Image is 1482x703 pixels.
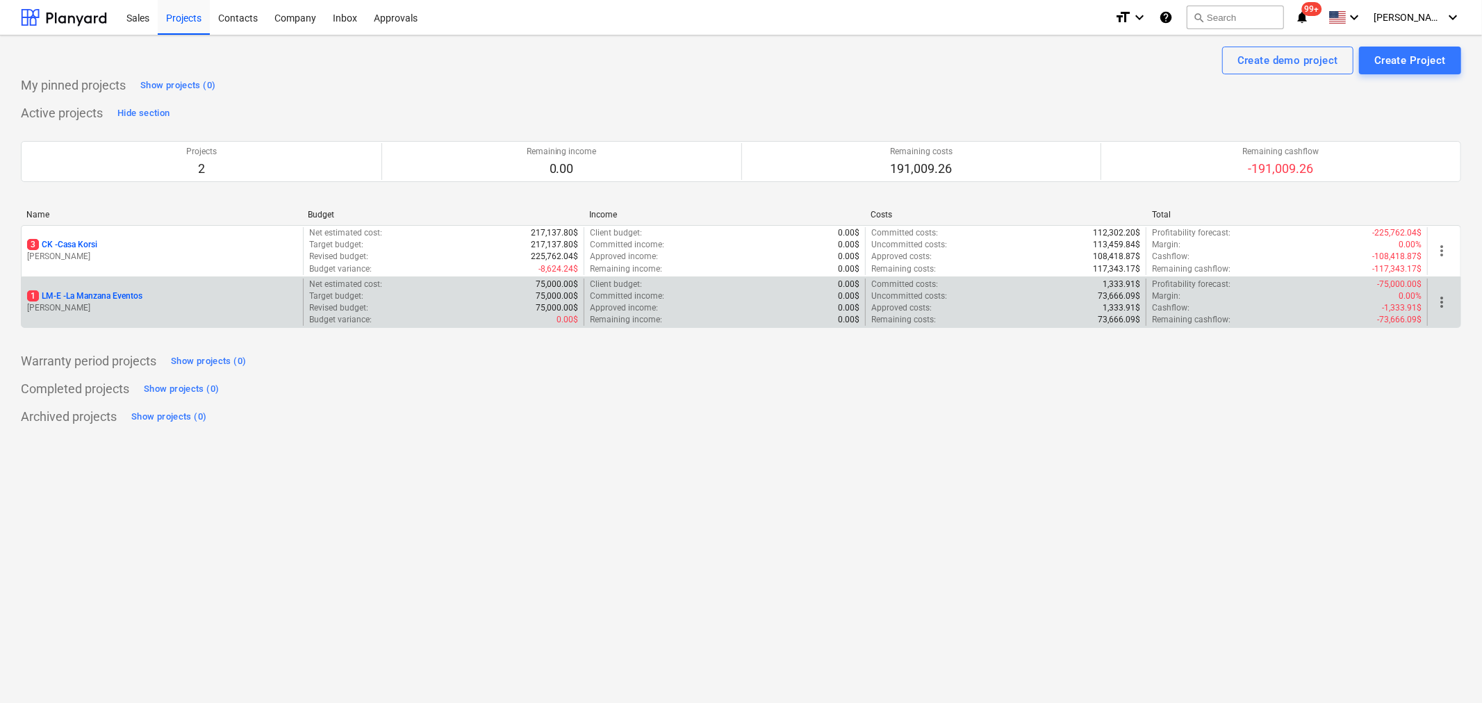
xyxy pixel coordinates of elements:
p: -191,009.26 [1243,160,1319,177]
p: Remaining income : [590,263,662,275]
span: 3 [27,239,39,250]
p: Margin : [1152,239,1180,251]
p: CK - Casa Korsi [27,239,97,251]
div: Create demo project [1237,51,1338,69]
p: 75,000.00$ [536,290,578,302]
p: 113,459.84$ [1093,239,1140,251]
div: Create Project [1374,51,1446,69]
p: -108,418.87$ [1372,251,1422,263]
p: Completed projects [21,381,129,397]
p: 75,000.00$ [536,279,578,290]
div: Show projects (0) [131,409,206,425]
i: keyboard_arrow_down [1444,9,1461,26]
p: 117,343.17$ [1093,263,1140,275]
span: more_vert [1433,242,1450,259]
button: Search [1187,6,1284,29]
p: Remaining income : [590,314,662,326]
p: Approved costs : [871,251,932,263]
div: Name [26,210,297,220]
i: format_size [1114,9,1131,26]
div: 3CK -Casa Korsi[PERSON_NAME] [27,239,297,263]
div: Show projects (0) [171,354,246,370]
p: Client budget : [590,279,642,290]
i: keyboard_arrow_down [1131,9,1148,26]
p: Remaining cashflow [1243,146,1319,158]
p: 0.00$ [557,314,578,326]
p: Revised budget : [309,251,368,263]
p: Approved costs : [871,302,932,314]
p: Committed costs : [871,279,938,290]
p: Approved income : [590,251,658,263]
p: -73,666.09$ [1377,314,1422,326]
p: 1,333.91$ [1103,279,1140,290]
p: 0.00$ [838,263,859,275]
p: Remaining costs : [871,263,936,275]
p: Budget variance : [309,263,372,275]
p: 73,666.09$ [1098,290,1140,302]
p: 73,666.09$ [1098,314,1140,326]
button: Create demo project [1222,47,1353,74]
div: Budget [308,210,578,220]
p: Committed costs : [871,227,938,239]
p: Cashflow : [1152,251,1189,263]
p: Net estimated cost : [309,227,382,239]
span: more_vert [1433,294,1450,311]
p: Archived projects [21,408,117,425]
p: Warranty period projects [21,353,156,370]
p: 0.00% [1399,290,1422,302]
p: Net estimated cost : [309,279,382,290]
p: Target budget : [309,290,363,302]
span: [PERSON_NAME] [1374,12,1443,23]
p: Remaining cashflow : [1152,314,1230,326]
p: -75,000.00$ [1377,279,1422,290]
p: Cashflow : [1152,302,1189,314]
p: 0.00 [527,160,597,177]
i: Knowledge base [1159,9,1173,26]
p: 0.00% [1399,239,1422,251]
button: Show projects (0) [137,74,219,97]
p: Profitability forecast : [1152,279,1230,290]
span: 99+ [1302,2,1322,16]
p: 0.00$ [838,227,859,239]
p: -225,762.04$ [1372,227,1422,239]
span: 1 [27,290,39,301]
button: Create Project [1359,47,1461,74]
p: 217,137.80$ [531,227,578,239]
p: Uncommitted costs : [871,290,947,302]
p: 0.00$ [838,290,859,302]
p: Approved income : [590,302,658,314]
button: Hide section [114,102,173,124]
div: Show projects (0) [144,381,219,397]
div: Costs [871,210,1141,220]
p: Profitability forecast : [1152,227,1230,239]
p: 108,418.87$ [1093,251,1140,263]
p: Revised budget : [309,302,368,314]
p: Remaining income [527,146,597,158]
p: Projects [186,146,217,158]
button: Show projects (0) [167,350,249,372]
p: [PERSON_NAME] [27,251,297,263]
p: 0.00$ [838,251,859,263]
p: Margin : [1152,290,1180,302]
p: Target budget : [309,239,363,251]
i: notifications [1295,9,1309,26]
p: Remaining cashflow : [1152,263,1230,275]
p: [PERSON_NAME] [27,302,297,314]
div: 1LM-E -La Manzana Eventos[PERSON_NAME] [27,290,297,314]
p: Committed income : [590,239,664,251]
p: Active projects [21,105,103,122]
p: Budget variance : [309,314,372,326]
p: 191,009.26 [890,160,953,177]
iframe: Chat Widget [1413,636,1482,703]
p: 0.00$ [838,279,859,290]
p: 217,137.80$ [531,239,578,251]
div: Hide section [117,106,170,122]
p: -8,624.24$ [538,263,578,275]
p: 1,333.91$ [1103,302,1140,314]
p: Remaining costs [890,146,953,158]
p: Uncommitted costs : [871,239,947,251]
button: Show projects (0) [128,406,210,428]
span: search [1193,12,1204,23]
p: -1,333.91$ [1382,302,1422,314]
p: My pinned projects [21,77,126,94]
